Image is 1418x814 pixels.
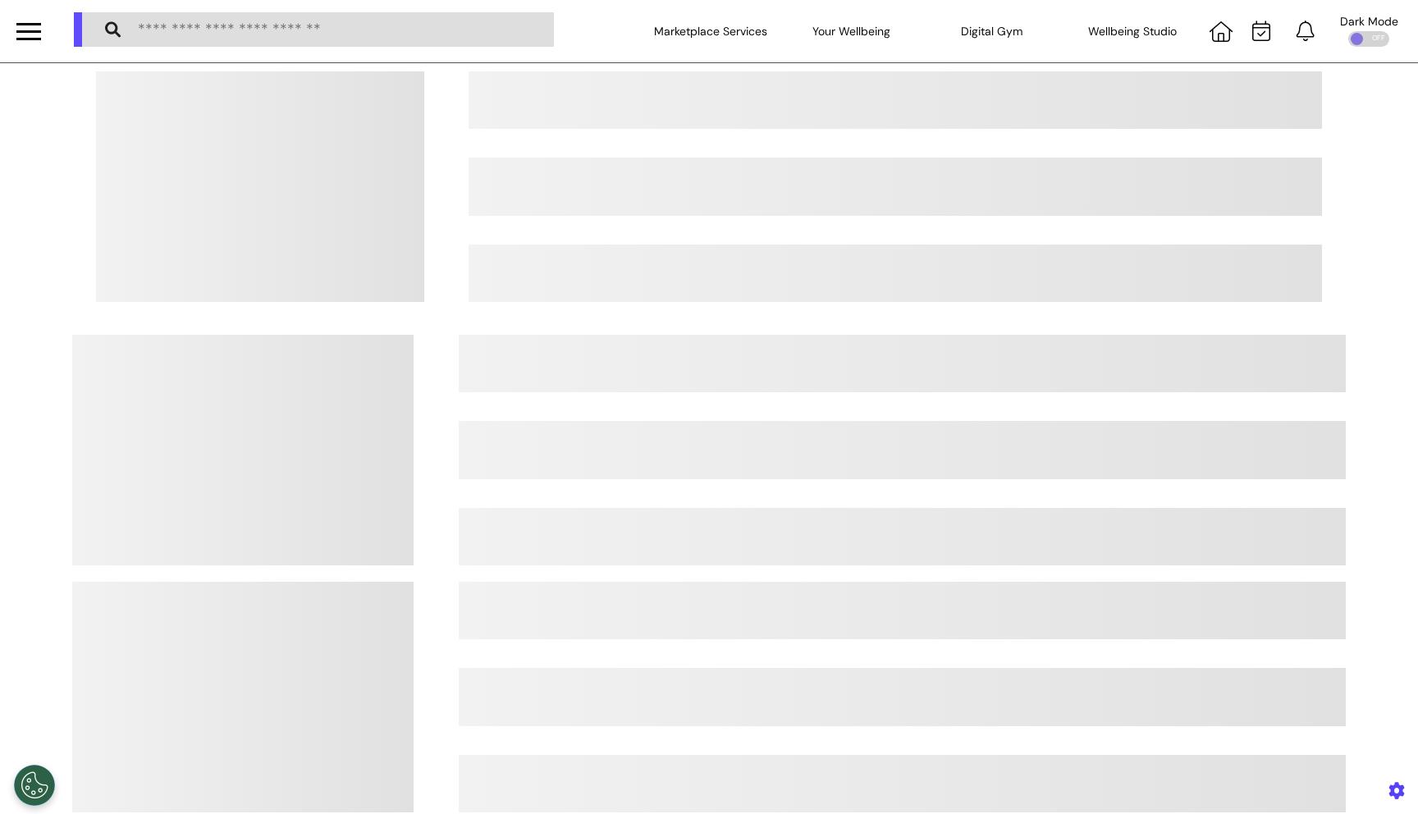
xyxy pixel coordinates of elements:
div: Digital Gym [922,8,1062,54]
div: OFF [1348,31,1389,47]
div: Marketplace Services [641,8,781,54]
div: Wellbeing Studio [1063,8,1203,54]
div: Dark Mode [1340,16,1398,27]
div: Your Wellbeing [781,8,922,54]
button: Open Preferences [14,765,55,806]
